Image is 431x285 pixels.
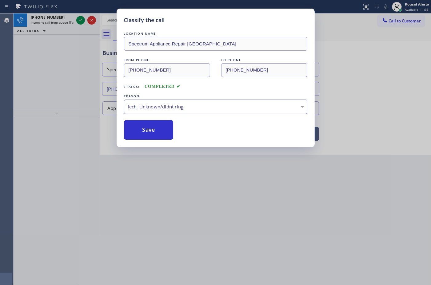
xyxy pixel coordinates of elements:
span: COMPLETED [145,84,180,89]
span: Status: [124,84,140,89]
div: Tech, Unknown/didnt ring [127,103,304,110]
div: LOCATION NAME [124,30,307,37]
h5: Classify the call [124,16,165,24]
button: Save [124,120,174,140]
div: TO PHONE [221,57,307,63]
div: REASON: [124,93,307,100]
div: FROM PHONE [124,57,210,63]
input: To phone [221,63,307,77]
input: From phone [124,63,210,77]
